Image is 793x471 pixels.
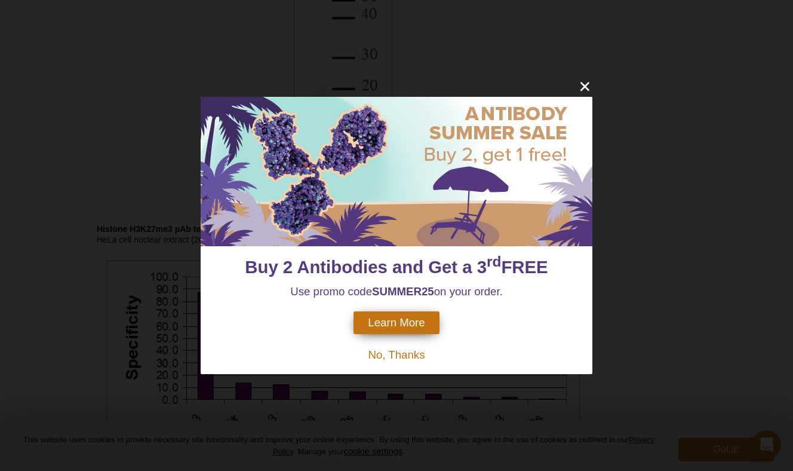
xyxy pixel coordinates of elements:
[245,257,548,277] span: Buy 2 Antibodies and Get a 3 FREE
[487,253,501,270] sup: rd
[368,316,425,329] span: Learn More
[577,79,592,94] button: close
[290,285,503,298] span: Use promo code on your order.
[372,285,434,298] strong: SUMMER25
[368,348,425,361] span: No, Thanks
